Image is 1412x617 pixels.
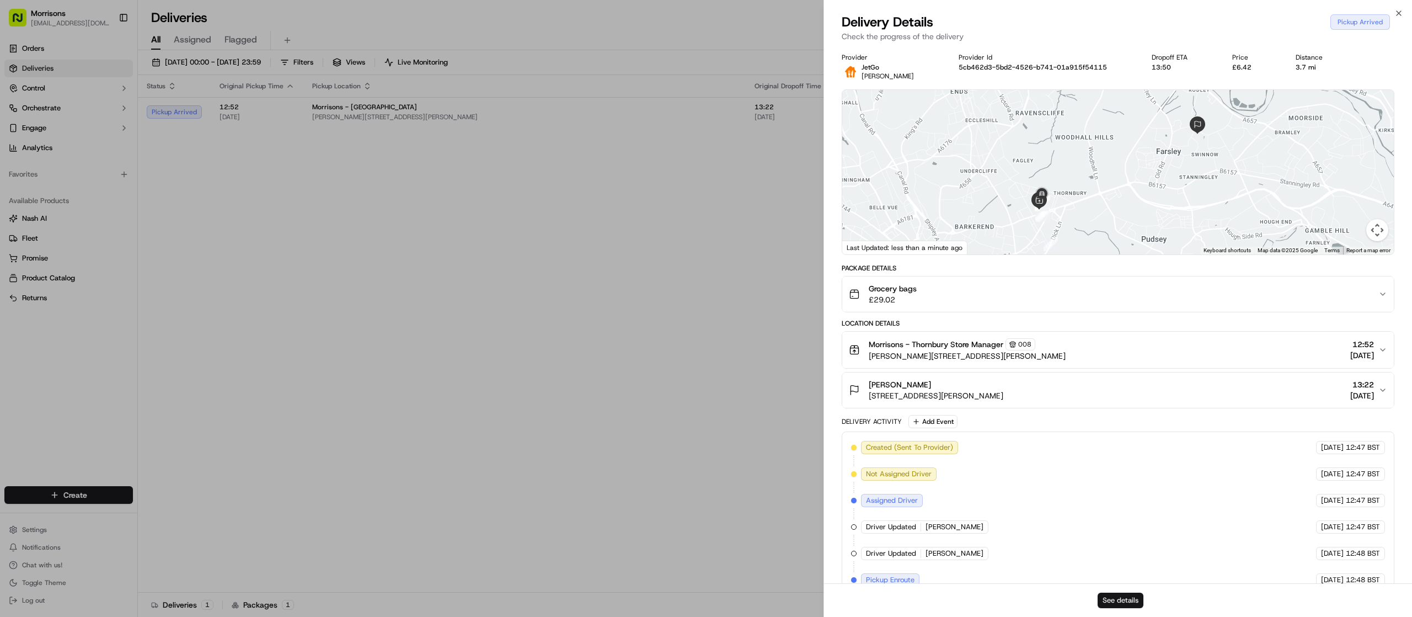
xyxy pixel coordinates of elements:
span: [DATE] [1321,575,1344,585]
span: 12:47 BST [1346,522,1380,532]
div: 1 [1044,237,1058,251]
span: Assigned Driver [866,496,918,506]
span: Map data ©2025 Google [1258,247,1318,253]
span: [STREET_ADDRESS][PERSON_NAME] [869,390,1003,401]
span: Morrisons - Thornbury Store Manager [869,339,1003,350]
div: Provider Id [959,53,1134,62]
span: Pickup Enroute [866,575,914,585]
span: [DATE] [1350,350,1374,361]
span: Delivery Details [842,13,933,31]
span: 12:52 [1350,339,1374,350]
button: 5cb462d3-5bd2-4526-b741-01a915f54115 [959,63,1107,72]
img: 1736555255976-a54dd68f-1ca7-489b-9aae-adbdc363a1c4 [11,106,31,126]
span: [DATE] [1321,443,1344,453]
div: 3.7 mi [1296,63,1350,72]
span: 12:47 BST [1346,496,1380,506]
span: Pylon [110,188,133,196]
button: Map camera controls [1366,219,1388,241]
div: Package Details [842,264,1394,273]
span: 12:47 BST [1346,443,1380,453]
button: Add Event [908,415,958,428]
span: 008 [1018,340,1031,349]
span: [PERSON_NAME] [862,72,914,81]
button: Start new chat [188,109,201,123]
span: API Documentation [104,161,177,172]
a: Terms (opens in new tab) [1324,247,1340,253]
a: 💻API Documentation [89,156,181,176]
span: 12:48 BST [1346,549,1380,559]
button: See details [1098,593,1143,608]
span: Driver Updated [866,522,916,532]
span: [DATE] [1321,549,1344,559]
a: Report a map error [1346,247,1390,253]
span: 12:48 BST [1346,575,1380,585]
p: Welcome 👋 [11,45,201,62]
div: Last Updated: less than a minute ago [842,241,967,254]
span: [DATE] [1350,390,1374,401]
span: [DATE] [1321,522,1344,532]
div: 📗 [11,162,20,171]
button: [PERSON_NAME][STREET_ADDRESS][PERSON_NAME]13:22[DATE] [842,373,1394,408]
span: Driver Updated [866,549,916,559]
a: Powered byPylon [78,187,133,196]
span: Grocery bags [869,283,917,294]
div: Dropoff ETA [1152,53,1215,62]
p: JetGo [862,63,914,72]
span: £29.02 [869,294,917,305]
img: Nash [11,12,33,34]
div: 6 [1036,208,1050,222]
button: Morrisons - Thornbury Store Manager008[PERSON_NAME][STREET_ADDRESS][PERSON_NAME]12:52[DATE] [842,332,1394,368]
span: Knowledge Base [22,161,84,172]
div: £6.42 [1232,63,1279,72]
div: 13:50 [1152,63,1215,72]
span: [PERSON_NAME] [926,549,983,559]
a: Open this area in Google Maps (opens a new window) [845,240,881,254]
span: [PERSON_NAME] [869,379,931,390]
span: [DATE] [1321,496,1344,506]
button: Keyboard shortcuts [1204,247,1251,254]
div: Price [1232,53,1279,62]
span: [DATE] [1321,469,1344,479]
span: [PERSON_NAME] [926,522,983,532]
a: 📗Knowledge Base [7,156,89,176]
img: Google [845,240,881,254]
span: [PERSON_NAME][STREET_ADDRESS][PERSON_NAME] [869,350,1066,361]
span: Not Assigned Driver [866,469,932,479]
div: Start new chat [38,106,181,117]
p: Check the progress of the delivery [842,31,1394,42]
div: We're available if you need us! [38,117,140,126]
span: 13:22 [1350,379,1374,390]
div: 💻 [93,162,102,171]
div: Distance [1296,53,1350,62]
input: Got a question? Start typing here... [29,72,199,83]
div: Delivery Activity [842,417,902,426]
div: Location Details [842,319,1394,328]
img: justeat_logo.png [842,63,859,81]
button: Grocery bags£29.02 [842,276,1394,312]
div: Provider [842,53,941,62]
span: Created (Sent To Provider) [866,443,953,453]
span: 12:47 BST [1346,469,1380,479]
